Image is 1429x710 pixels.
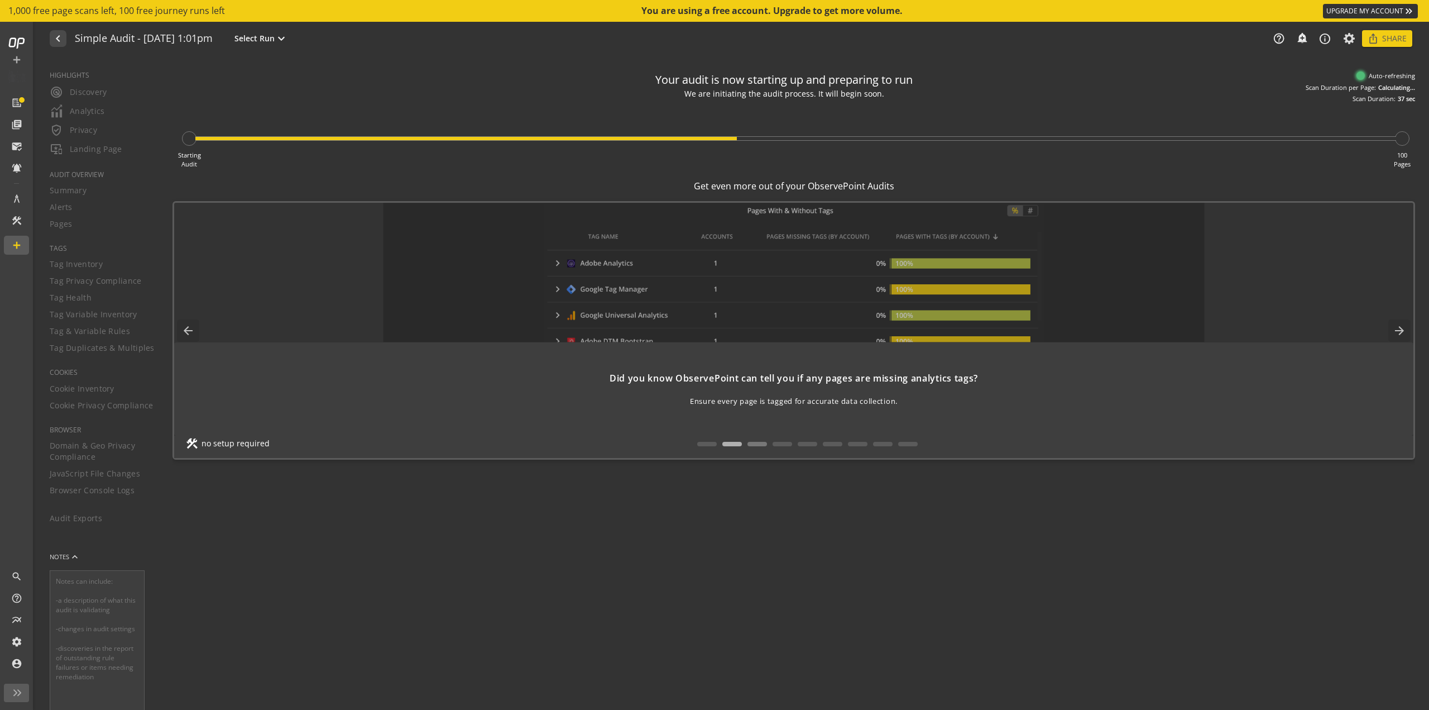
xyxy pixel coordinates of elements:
[11,240,22,251] mat-icon: add
[8,68,25,85] img: Customer Logo
[1356,72,1415,80] div: Auto-refreshing
[11,658,22,669] mat-icon: account_circle
[1398,94,1415,103] div: 37 sec
[383,203,1205,342] img: slide image
[11,97,22,108] mat-icon: list_alt
[234,33,275,44] span: Select Run
[1306,83,1376,92] div: Scan Duration per Page:
[1353,94,1396,103] div: Scan Duration:
[1382,28,1407,49] span: Share
[1394,151,1411,168] div: 100 Pages
[75,33,213,45] h1: Simple Audit - 11 September 2025 | 1:01pm
[1403,6,1414,17] mat-icon: keyboard_double_arrow_right
[11,193,22,204] mat-icon: architecture
[232,31,290,46] button: Select Run
[51,32,63,45] mat-icon: navigate_before
[641,4,904,17] div: You are using a free account. Upgrade to get more volume.
[11,141,22,152] mat-icon: mark_email_read
[1362,30,1412,47] button: Share
[684,88,884,100] div: We are initiating the audit process. It will begin soon.
[178,151,201,168] div: Starting Audit
[1296,32,1307,43] mat-icon: add_alert
[185,372,1402,385] div: Did you know ObservePoint can tell you if any pages are missing analytics tags?
[1388,320,1411,342] mat-icon: arrow_forward
[11,614,22,626] mat-icon: multiline_chart
[1273,32,1285,45] mat-icon: help_outline
[11,215,22,226] mat-icon: construction
[11,119,22,130] mat-icon: library_books
[8,4,225,17] span: 1,000 free page scans left, 100 free journey runs left
[185,437,199,450] mat-icon: construction
[1318,32,1331,45] mat-icon: info_outline
[1368,33,1379,44] mat-icon: ios_share
[690,396,898,407] span: Ensure every page is tagged for accurate data collection.
[1378,83,1415,92] div: Calculating...
[11,593,22,604] mat-icon: help_outline
[185,438,270,450] div: no setup required
[69,551,80,563] mat-icon: keyboard_arrow_up
[1323,4,1418,18] a: UPGRADE MY ACCOUNT
[11,163,22,174] mat-icon: notifications_active
[655,72,913,88] div: Your audit is now starting up and preparing to run
[11,571,22,582] mat-icon: search
[11,636,22,647] mat-icon: settings
[275,32,288,45] mat-icon: expand_more
[50,544,80,570] button: NOTES
[11,54,22,65] mat-icon: add
[172,180,1415,193] div: Get even more out of your ObservePoint Audits
[177,320,199,342] mat-icon: arrow_back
